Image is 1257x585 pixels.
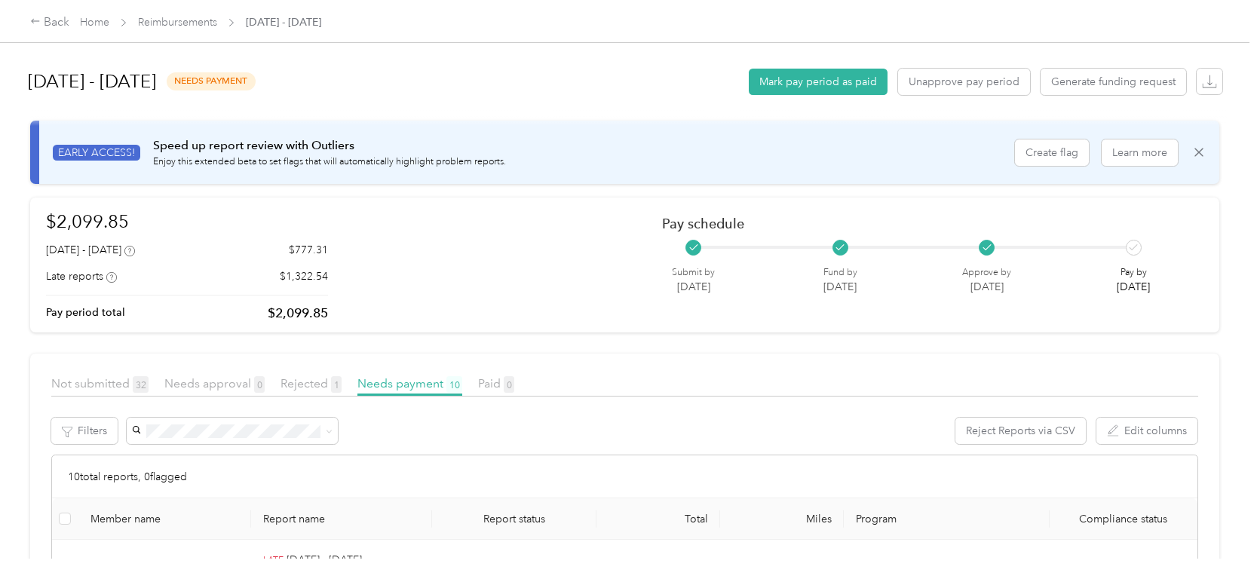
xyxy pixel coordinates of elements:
[955,418,1086,444] button: Reject Reports via CSV
[251,498,432,540] th: Report name
[46,208,328,234] h1: $2,099.85
[53,145,140,161] span: EARLY ACCESS!
[46,242,135,258] div: [DATE] - [DATE]
[268,304,328,323] p: $2,099.85
[281,376,342,391] span: Rejected
[1096,418,1197,444] button: Edit columns
[609,513,708,525] div: Total
[153,136,506,155] p: Speed up report review with Outliers
[46,305,125,320] p: Pay period total
[1062,513,1186,525] span: Compliance status
[1117,266,1150,280] p: Pay by
[78,498,251,540] th: Member name
[46,268,117,284] div: Late reports
[138,16,217,29] a: Reimbursements
[732,513,832,525] div: Miles
[28,63,156,100] h1: [DATE] - [DATE]
[30,14,69,32] div: Back
[90,513,239,525] div: Member name
[153,155,506,169] p: Enjoy this extended beta to set flags that will automatically highlight problem reports.
[1041,69,1186,95] button: Generate funding request
[662,216,1178,231] h2: Pay schedule
[280,268,328,284] p: $1,322.54
[823,279,857,295] p: [DATE]
[478,376,514,391] span: Paid
[444,513,584,525] span: Report status
[246,14,321,30] span: [DATE] - [DATE]
[898,69,1030,95] button: Unapprove pay period
[1173,501,1257,585] iframe: Everlance-gr Chat Button Frame
[80,16,109,29] a: Home
[51,418,118,444] button: Filters
[164,376,265,391] span: Needs approval
[167,72,256,90] span: needs payment
[749,69,888,95] button: Mark pay period as paid
[51,376,149,391] span: Not submitted
[263,554,284,568] p: LATE
[133,376,149,393] span: 32
[962,279,1011,295] p: [DATE]
[844,498,1050,540] th: Program
[254,376,265,393] span: 0
[1015,139,1089,166] button: Create flag
[823,266,857,280] p: Fund by
[672,266,715,280] p: Submit by
[504,376,514,393] span: 0
[289,242,328,258] p: $777.31
[287,552,362,568] p: [DATE] - [DATE]
[672,279,715,295] p: [DATE]
[1051,74,1176,90] span: Generate funding request
[1102,139,1178,166] button: Learn more
[52,455,1197,498] div: 10 total reports, 0 flagged
[962,266,1011,280] p: Approve by
[357,376,462,391] span: Needs payment
[446,376,462,393] span: 10
[1117,279,1150,295] p: [DATE]
[331,376,342,393] span: 1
